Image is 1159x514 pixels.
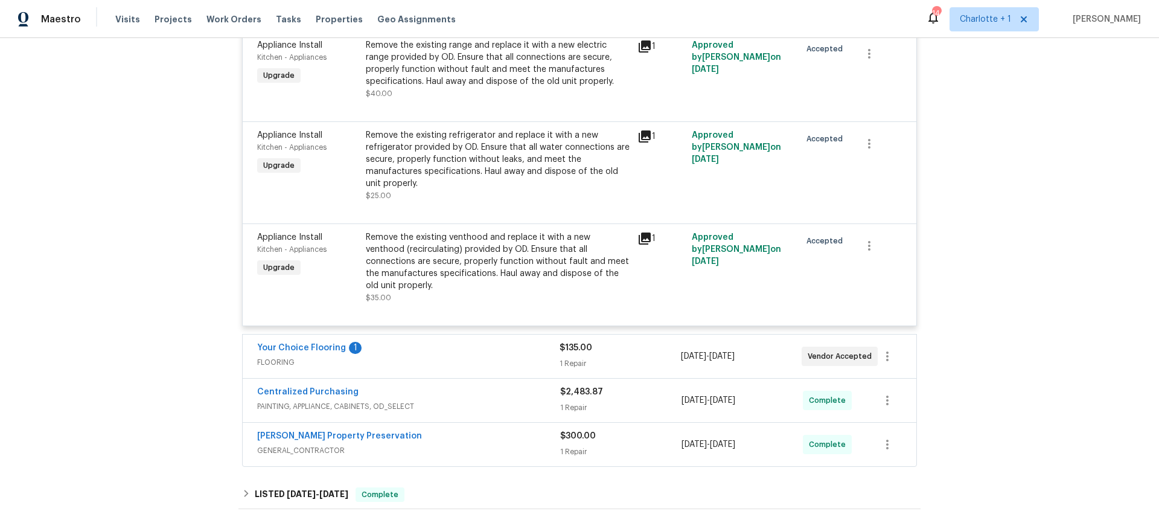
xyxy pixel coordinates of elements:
div: Remove the existing range and replace it with a new electric range provided by OD. Ensure that al... [366,39,630,88]
span: Kitchen - Appliances [257,144,327,151]
span: Charlotte + 1 [960,13,1011,25]
span: Accepted [806,133,848,145]
div: 1 [637,231,685,246]
a: [PERSON_NAME] Property Preservation [257,432,422,440]
div: 1 Repair [560,402,682,414]
span: [DATE] [682,396,707,405]
div: 1 [349,342,362,354]
span: Approved by [PERSON_NAME] on [692,41,781,74]
span: [DATE] [287,490,316,498]
a: Your Choice Flooring [257,344,346,352]
span: Complete [357,489,403,501]
div: 1 [637,39,685,54]
div: LISTED [DATE]-[DATE]Complete [238,480,921,509]
span: [DATE] [681,352,706,361]
span: Vendor Accepted [808,350,876,362]
span: - [682,394,735,406]
div: 1 Repair [560,358,680,370]
span: - [287,490,348,498]
span: Kitchen - Appliances [257,246,327,253]
div: 144 [932,7,940,19]
div: 1 Repair [560,446,682,458]
span: Complete [809,439,851,451]
span: Upgrade [258,262,299,274]
span: - [682,439,735,451]
span: Kitchen - Appliances [257,54,327,61]
h6: LISTED [255,487,348,502]
span: Accepted [806,235,848,247]
span: [DATE] [710,440,735,449]
span: [DATE] [709,352,735,361]
span: Accepted [806,43,848,55]
span: Appliance Install [257,131,322,140]
span: [DATE] [692,155,719,164]
span: Upgrade [258,159,299,172]
span: [DATE] [692,65,719,74]
span: Work Orders [206,13,261,25]
span: FLOORING [257,356,560,368]
span: GENERAL_CONTRACTOR [257,445,560,457]
span: $25.00 [366,192,391,199]
span: [DATE] [319,490,348,498]
span: [DATE] [710,396,735,405]
span: - [681,350,735,362]
span: Projects [155,13,192,25]
span: Complete [809,394,851,406]
span: $35.00 [366,294,391,301]
div: Remove the existing refrigerator and replace it with a new refrigerator provided by OD. Ensure th... [366,129,630,190]
div: 1 [637,129,685,144]
a: Centralized Purchasing [257,388,359,396]
div: Remove the existing venthood and replace it with a new venthood (recirculating) provided by OD. E... [366,231,630,292]
span: Approved by [PERSON_NAME] on [692,233,781,266]
span: $300.00 [560,432,596,440]
span: Properties [316,13,363,25]
span: $40.00 [366,90,392,97]
span: Geo Assignments [377,13,456,25]
span: Maestro [41,13,81,25]
span: $135.00 [560,344,592,352]
span: Visits [115,13,140,25]
span: [PERSON_NAME] [1068,13,1141,25]
span: Tasks [276,15,301,24]
span: Appliance Install [257,233,322,242]
span: $2,483.87 [560,388,603,396]
span: [DATE] [682,440,707,449]
span: Approved by [PERSON_NAME] on [692,131,781,164]
span: Appliance Install [257,41,322,50]
span: Upgrade [258,69,299,82]
span: [DATE] [692,257,719,266]
span: PAINTING, APPLIANCE, CABINETS, OD_SELECT [257,400,560,413]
